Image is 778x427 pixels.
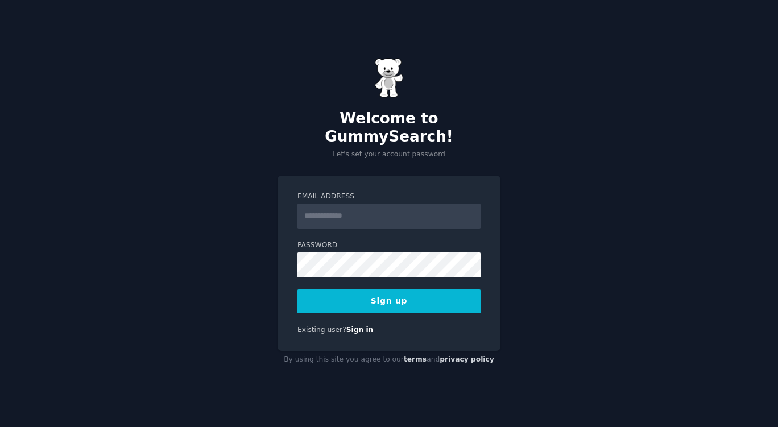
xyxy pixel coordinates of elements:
a: Sign in [346,326,374,334]
label: Email Address [297,192,481,202]
span: Existing user? [297,326,346,334]
h2: Welcome to GummySearch! [278,110,500,146]
div: By using this site you agree to our and [278,351,500,369]
a: terms [404,355,427,363]
label: Password [297,241,481,251]
a: privacy policy [440,355,494,363]
p: Let's set your account password [278,150,500,160]
button: Sign up [297,289,481,313]
img: Gummy Bear [375,58,403,98]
